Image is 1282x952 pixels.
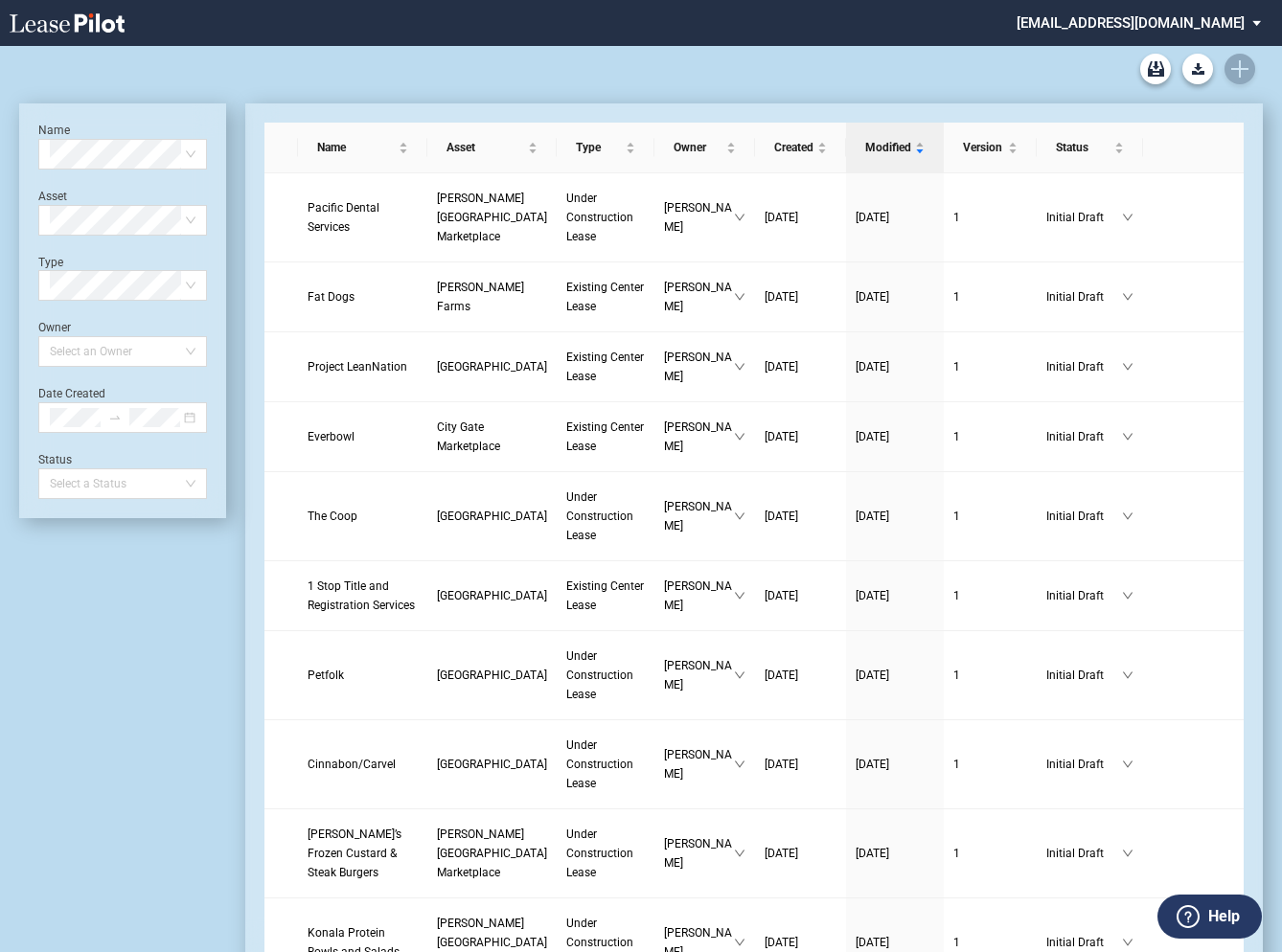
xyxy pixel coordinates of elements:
[437,510,547,523] span: Harvest Grove
[446,138,524,157] span: Asset
[856,758,889,771] span: [DATE]
[1046,427,1122,446] span: Initial Draft
[1046,208,1122,227] span: Initial Draft
[566,418,645,456] a: Existing Center Lease
[38,190,67,203] label: Asset
[1122,759,1133,770] span: down
[308,755,418,774] a: Cinnabon/Carvel
[734,510,745,522] span: down
[308,357,418,376] a: Project LeanNation
[953,427,1027,446] a: 1
[664,745,734,783] span: [PERSON_NAME]
[856,287,934,306] a: [DATE]
[846,123,944,173] th: Modified
[566,577,645,615] a: Existing Center Lease
[437,420,500,453] span: City Gate Marketplace
[856,936,889,949] span: [DATE]
[566,348,645,386] a: Existing Center Lease
[308,198,418,237] a: Pacific Dental Services
[856,666,934,685] a: [DATE]
[437,586,547,605] a: [GEOGRAPHIC_DATA]
[765,208,836,227] a: [DATE]
[765,427,836,446] a: [DATE]
[566,738,633,790] span: Under Construction Lease
[566,487,645,545] a: Under Construction Lease
[865,138,911,157] span: Modified
[856,208,934,227] a: [DATE]
[1140,54,1171,84] a: Archive
[765,844,836,863] a: [DATE]
[953,507,1027,526] a: 1
[765,430,798,443] span: [DATE]
[1122,431,1133,442] span: down
[1046,287,1122,306] span: Initial Draft
[437,758,547,771] span: Harvest Grove
[1122,590,1133,601] span: down
[953,936,960,949] span: 1
[308,427,418,446] a: Everbowl
[1122,669,1133,681] span: down
[734,291,745,303] span: down
[1046,586,1122,605] span: Initial Draft
[1037,123,1143,173] th: Status
[1046,933,1122,952] span: Initial Draft
[38,453,72,466] label: Status
[856,430,889,443] span: [DATE]
[437,589,547,602] span: Circle Cross Ranch
[953,844,1027,863] a: 1
[734,669,745,681] span: down
[664,497,734,535] span: [PERSON_NAME]
[108,411,122,424] span: swap-right
[856,357,934,376] a: [DATE]
[1122,212,1133,223] span: down
[308,669,344,682] span: Petfolk
[774,138,813,157] span: Created
[734,590,745,601] span: down
[1046,755,1122,774] span: Initial Draft
[856,755,934,774] a: [DATE]
[1122,291,1133,303] span: down
[437,825,547,882] a: [PERSON_NAME][GEOGRAPHIC_DATA] Marketplace
[1056,138,1110,157] span: Status
[734,759,745,770] span: down
[308,666,418,685] a: Petfolk
[1177,54,1219,84] md-menu: Download Blank Form List
[38,124,70,137] label: Name
[664,278,734,316] span: [PERSON_NAME]
[856,847,889,860] span: [DATE]
[1046,666,1122,685] span: Initial Draft
[953,758,960,771] span: 1
[437,357,547,376] a: [GEOGRAPHIC_DATA]
[317,138,395,157] span: Name
[566,490,633,542] span: Under Construction Lease
[566,646,645,704] a: Under Construction Lease
[664,348,734,386] span: [PERSON_NAME]
[566,736,645,793] a: Under Construction Lease
[734,937,745,948] span: down
[856,211,889,224] span: [DATE]
[765,936,798,949] span: [DATE]
[308,360,407,374] span: Project LeanNation
[953,208,1027,227] a: 1
[734,431,745,442] span: down
[664,834,734,873] span: [PERSON_NAME]
[953,847,960,860] span: 1
[755,123,846,173] th: Created
[856,589,889,602] span: [DATE]
[953,755,1027,774] a: 1
[953,510,960,523] span: 1
[765,847,798,860] span: [DATE]
[664,198,734,237] span: [PERSON_NAME]
[308,579,415,612] span: 1 Stop Title and Registration Services
[437,189,547,246] a: [PERSON_NAME][GEOGRAPHIC_DATA] Marketplace
[566,281,644,313] span: Existing Center Lease
[856,507,934,526] a: [DATE]
[308,758,396,771] span: Cinnabon/Carvel
[38,256,63,269] label: Type
[566,649,633,701] span: Under Construction Lease
[953,360,960,374] span: 1
[765,933,836,952] a: [DATE]
[856,933,934,952] a: [DATE]
[1046,507,1122,526] span: Initial Draft
[1122,361,1133,373] span: down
